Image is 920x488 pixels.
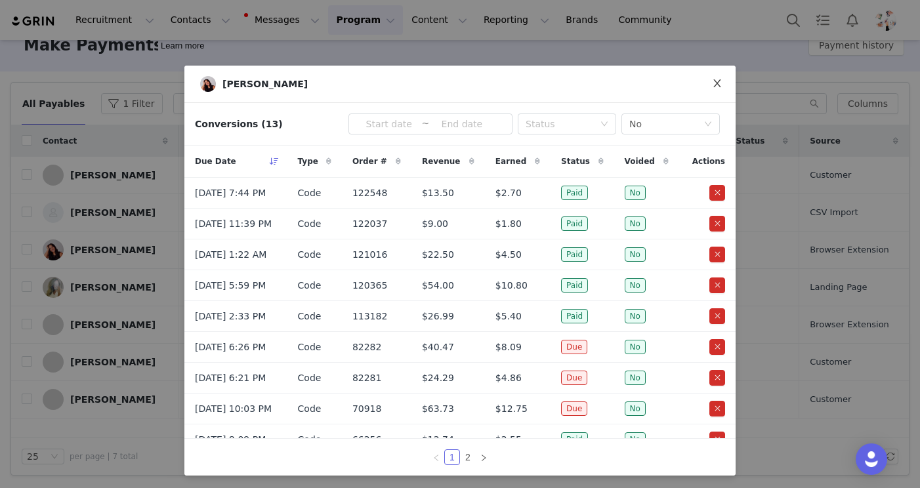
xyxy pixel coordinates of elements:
[625,371,646,385] span: No
[495,340,522,354] span: $8.09
[476,449,491,465] li: Next Page
[561,432,588,447] span: Paid
[561,186,588,200] span: Paid
[480,454,488,462] i: icon: right
[195,310,266,323] span: [DATE] 2:33 PM
[352,310,387,323] span: 113182
[352,186,387,200] span: 122548
[495,186,522,200] span: $2.70
[495,279,528,293] span: $10.80
[222,79,308,89] div: [PERSON_NAME]
[432,454,440,462] i: icon: left
[495,155,526,167] span: Earned
[495,371,522,385] span: $4.86
[422,310,454,323] span: $26.99
[200,76,308,92] a: [PERSON_NAME]
[195,433,266,447] span: [DATE] 8:09 PM
[298,340,322,354] span: Code
[422,186,454,200] span: $13.50
[352,155,387,167] span: Order #
[625,401,646,416] span: No
[352,248,387,262] span: 121016
[561,155,590,167] span: Status
[195,217,272,231] span: [DATE] 11:39 PM
[712,78,722,89] i: icon: close
[561,401,587,416] span: Due
[625,309,646,323] span: No
[429,117,494,131] input: End date
[526,117,594,131] div: Status
[422,340,454,354] span: $40.47
[195,248,266,262] span: [DATE] 1:22 AM
[625,278,646,293] span: No
[422,279,454,293] span: $54.00
[352,279,387,293] span: 120365
[298,433,322,447] span: Code
[561,278,588,293] span: Paid
[679,148,736,175] div: Actions
[195,402,272,416] span: [DATE] 10:03 PM
[356,117,421,131] input: Start date
[495,217,522,231] span: $1.80
[352,371,382,385] span: 82281
[561,340,587,354] span: Due
[561,309,588,323] span: Paid
[444,449,460,465] li: 1
[422,248,454,262] span: $22.50
[625,186,646,200] span: No
[352,433,382,447] span: 66256
[699,66,736,102] button: Close
[495,248,522,262] span: $4.50
[625,216,646,231] span: No
[422,402,454,416] span: $63.73
[352,340,382,354] span: 82282
[561,216,588,231] span: Paid
[195,371,266,385] span: [DATE] 6:21 PM
[195,340,266,354] span: [DATE] 6:26 PM
[298,371,322,385] span: Code
[298,186,322,200] span: Code
[495,433,522,447] span: $2.55
[629,114,642,134] div: No
[625,340,646,354] span: No
[298,217,322,231] span: Code
[195,186,266,200] span: [DATE] 7:44 PM
[195,279,266,293] span: [DATE] 5:59 PM
[445,450,459,464] a: 1
[461,450,475,464] a: 2
[200,76,216,92] img: 7cf1e2d6-9ce0-4afc-b720-fac71765564a.jpg
[184,103,736,476] article: Conversions
[352,217,387,231] span: 122037
[625,247,646,262] span: No
[856,443,887,475] div: Open Intercom Messenger
[422,155,461,167] span: Revenue
[625,432,646,447] span: No
[561,247,588,262] span: Paid
[352,402,382,416] span: 70918
[460,449,476,465] li: 2
[422,433,454,447] span: $12.74
[195,117,283,131] div: Conversions (13)
[298,155,318,167] span: Type
[495,402,528,416] span: $12.75
[298,279,322,293] span: Code
[625,155,655,167] span: Voided
[298,402,322,416] span: Code
[298,248,322,262] span: Code
[495,310,522,323] span: $5.40
[298,310,322,323] span: Code
[429,449,444,465] li: Previous Page
[600,120,608,129] i: icon: down
[422,217,448,231] span: $9.00
[561,371,587,385] span: Due
[422,371,454,385] span: $24.29
[195,155,236,167] span: Due Date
